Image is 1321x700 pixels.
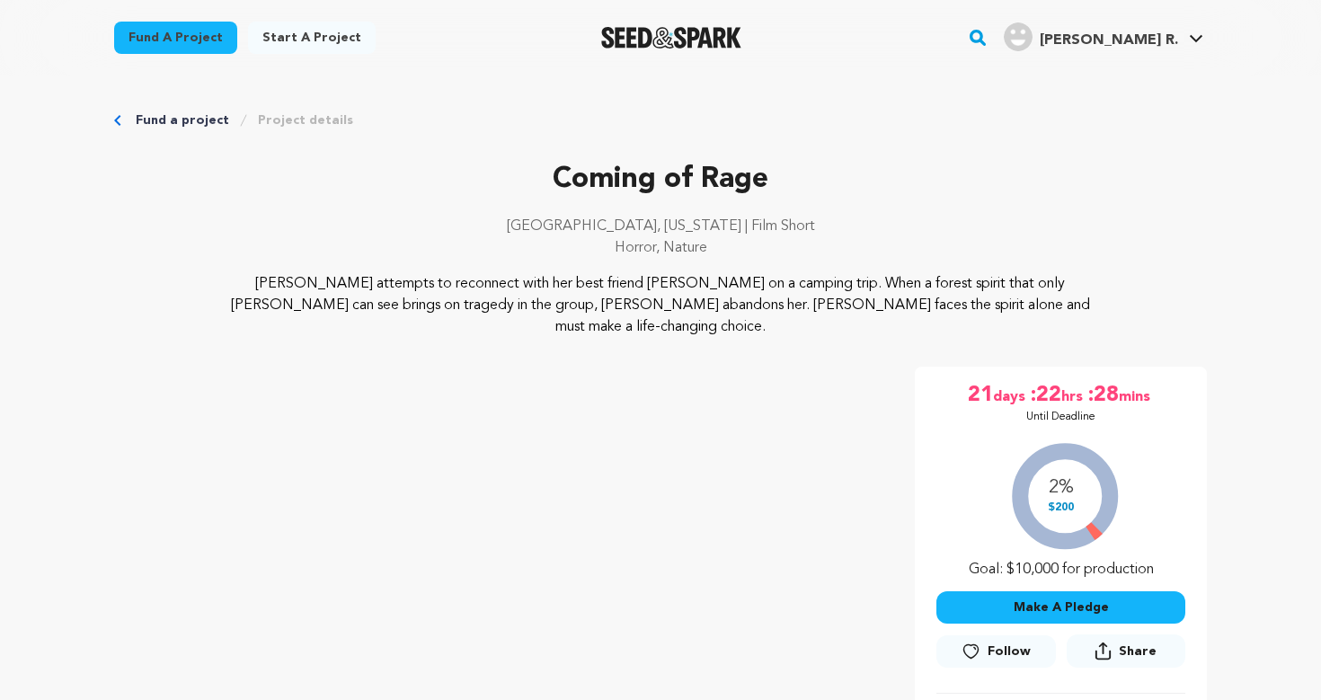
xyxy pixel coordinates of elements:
[988,642,1031,660] span: Follow
[1000,19,1207,51] a: Hipp R.'s Profile
[1029,381,1061,410] span: :22
[1026,410,1095,424] p: Until Deadline
[114,216,1207,237] p: [GEOGRAPHIC_DATA], [US_STATE] | Film Short
[993,381,1029,410] span: days
[601,27,742,49] img: Seed&Spark Logo Dark Mode
[1119,381,1154,410] span: mins
[1004,22,1033,51] img: user.png
[258,111,353,129] a: Project details
[968,381,993,410] span: 21
[114,111,1207,129] div: Breadcrumb
[114,237,1207,259] p: Horror, Nature
[1061,381,1086,410] span: hrs
[114,22,237,54] a: Fund a project
[248,22,376,54] a: Start a project
[114,158,1207,201] p: Coming of Rage
[136,111,229,129] a: Fund a project
[601,27,742,49] a: Seed&Spark Homepage
[1067,634,1185,668] button: Share
[936,635,1055,668] button: Follow
[1040,33,1178,48] span: [PERSON_NAME] R.
[1000,19,1207,57] span: Hipp R.'s Profile
[1004,22,1178,51] div: Hipp R.'s Profile
[936,591,1185,624] button: Make A Pledge
[1067,634,1185,675] span: Share
[1086,381,1119,410] span: :28
[224,273,1098,338] p: [PERSON_NAME] attempts to reconnect with her best friend [PERSON_NAME] on a camping trip. When a ...
[1119,642,1157,660] span: Share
